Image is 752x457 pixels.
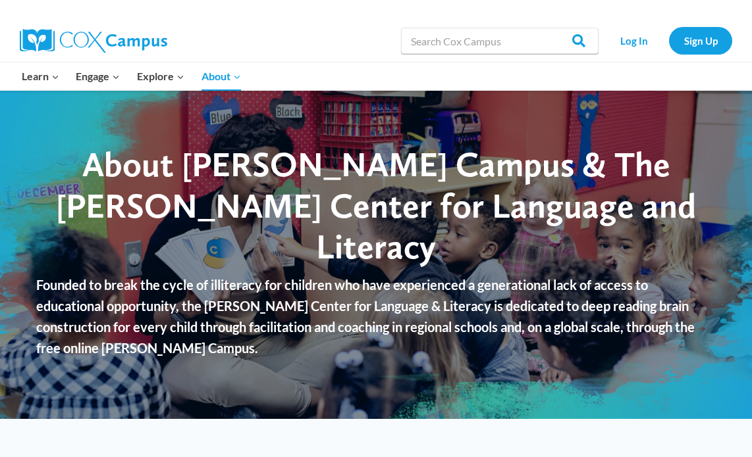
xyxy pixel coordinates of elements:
[13,62,249,90] nav: Primary Navigation
[56,143,696,267] span: About [PERSON_NAME] Campus & The [PERSON_NAME] Center for Language and Literacy
[605,27,662,54] a: Log In
[76,68,120,85] span: Engage
[36,274,715,358] p: Founded to break the cycle of illiteracy for children who have experienced a generational lack of...
[201,68,241,85] span: About
[401,28,599,54] input: Search Cox Campus
[22,68,59,85] span: Learn
[605,27,732,54] nav: Secondary Navigation
[669,27,732,54] a: Sign Up
[20,29,167,53] img: Cox Campus
[137,68,184,85] span: Explore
